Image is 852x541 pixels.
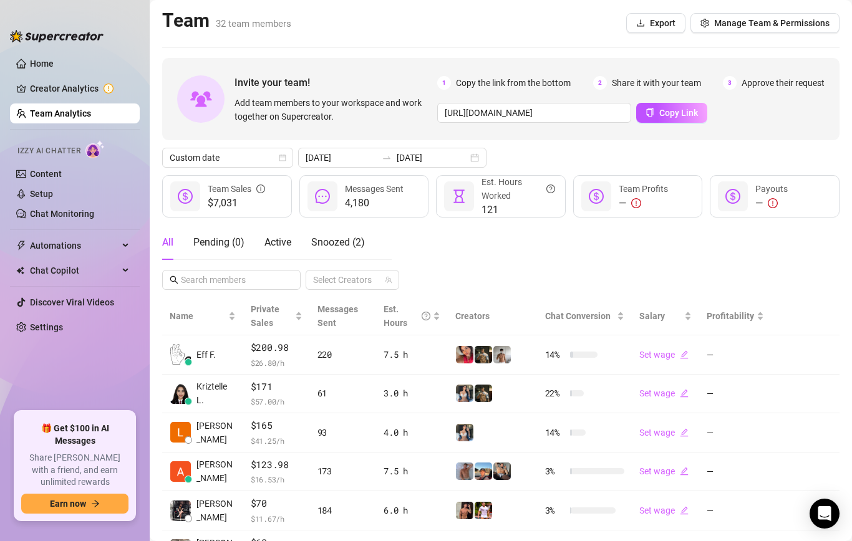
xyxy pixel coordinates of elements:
img: Tony [475,346,492,363]
img: Arianna Aguilar [170,500,191,521]
a: Set wageedit [639,466,689,476]
span: hourglass [452,189,467,204]
div: 4.0 h [384,426,440,439]
span: Izzy AI Chatter [17,145,80,157]
span: 3 % [545,504,565,517]
a: Creator Analytics exclamation-circle [30,79,130,98]
span: edit [680,467,689,476]
a: Set wageedit [639,505,689,515]
span: arrow-right [91,499,100,508]
input: End date [397,151,468,165]
span: edit [680,428,689,437]
span: Copy the link from the bottom [456,76,571,90]
span: $165 [251,418,303,433]
span: $200.98 [251,340,303,355]
img: Katy [456,424,473,441]
span: calendar [279,154,286,161]
span: dollar-circle [589,189,604,204]
th: Name [162,297,243,335]
img: Hector [475,502,492,519]
div: 220 [317,348,369,361]
button: Export [626,13,685,33]
span: setting [700,19,709,27]
span: copy [646,108,654,117]
span: question-circle [422,302,430,330]
span: Manage Team & Permissions [714,18,830,28]
div: Open Intercom Messenger [810,499,840,529]
span: Share [PERSON_NAME] with a friend, and earn unlimited rewards [21,452,128,489]
td: — [699,335,772,375]
span: download [636,19,645,27]
span: 2 [593,76,607,90]
span: thunderbolt [16,241,26,251]
span: $ 11.67 /h [251,512,303,525]
span: $70 [251,496,303,511]
a: Set wageedit [639,388,689,398]
span: to [382,153,392,163]
td: — [699,452,772,492]
div: 7.5 h [384,464,440,478]
div: All [162,235,173,250]
span: Invite your team! [235,75,437,90]
a: Set wageedit [639,350,689,360]
div: 61 [317,386,369,400]
span: Team Profits [619,184,668,194]
div: — [755,196,788,211]
div: 3.0 h [384,386,440,400]
span: edit [680,506,689,515]
span: 3 % [545,464,565,478]
div: Team Sales [208,182,265,196]
h2: Team [162,9,291,32]
span: Messages Sent [345,184,404,194]
span: Share it with your team [612,76,701,90]
span: [PERSON_NAME] [196,497,236,524]
div: 6.0 h [384,504,440,517]
a: Setup [30,189,53,199]
span: dollar-circle [178,189,193,204]
span: 1 [437,76,451,90]
span: $123.98 [251,457,303,472]
span: $ 41.25 /h [251,434,303,447]
button: Manage Team & Permissions [690,13,840,33]
img: AI Chatter [85,140,105,158]
div: Est. Hours Worked [482,175,555,203]
span: 121 [482,203,555,218]
div: 93 [317,426,369,439]
img: Vanessa [456,346,473,363]
span: Eff F. [196,348,216,361]
span: info-circle [256,182,265,196]
img: Adrian Custodio [170,461,191,482]
span: 🎁 Get $100 in AI Messages [21,423,128,447]
span: Kriztelle L. [196,380,236,407]
span: Snoozed ( 2 ) [311,236,365,248]
th: Creators [448,297,538,335]
span: 4,180 [345,196,404,211]
span: $ 57.00 /h [251,395,303,408]
span: question-circle [546,175,555,203]
span: Profitability [707,311,754,321]
span: Name [170,309,226,323]
span: Private Sales [251,304,279,328]
input: Start date [306,151,377,165]
span: Add team members to your workspace and work together on Supercreator. [235,96,432,123]
a: Home [30,59,54,69]
button: Earn nowarrow-right [21,494,128,514]
span: $ 16.53 /h [251,473,303,486]
span: dollar-circle [725,189,740,204]
span: [PERSON_NAME] [196,419,236,446]
button: Copy Link [636,103,707,123]
span: 14 % [545,426,565,439]
span: Custom date [170,148,286,167]
a: Chat Monitoring [30,209,94,219]
span: edit [680,389,689,398]
span: 14 % [545,348,565,361]
a: Content [30,169,62,179]
td: — [699,375,772,414]
span: swap-right [382,153,392,163]
span: exclamation-circle [631,198,641,208]
span: Active [264,236,291,248]
span: 32 team members [216,18,291,29]
span: Salary [639,311,665,321]
a: Team Analytics [30,108,91,118]
span: $171 [251,380,303,395]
